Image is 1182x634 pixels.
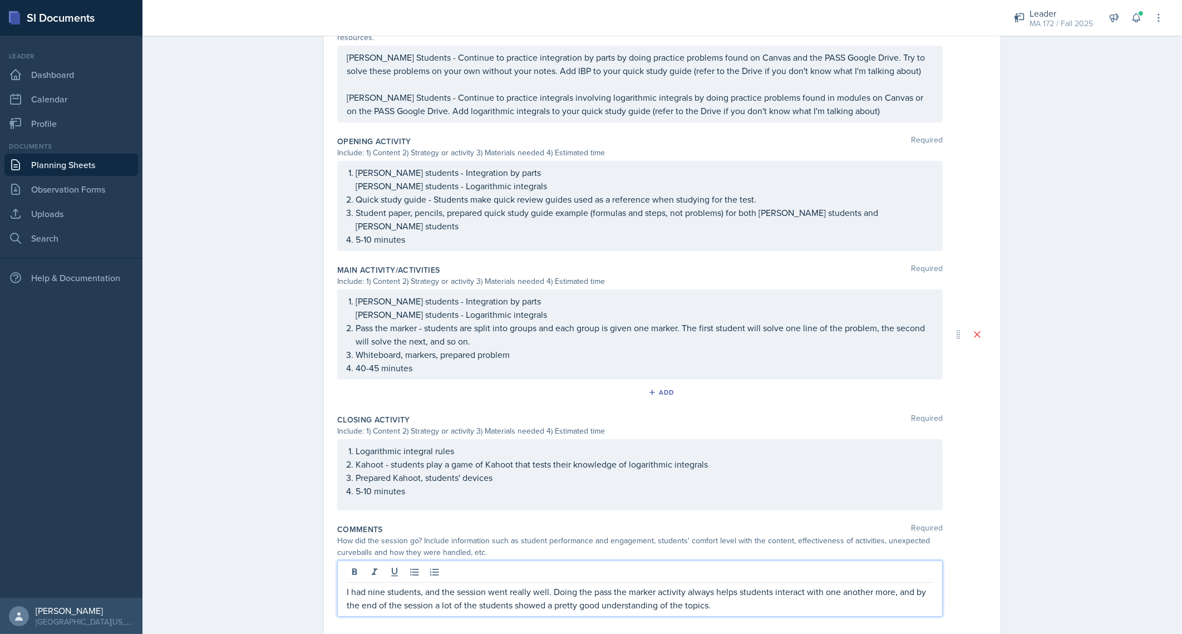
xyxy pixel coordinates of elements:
[337,264,440,276] label: Main Activity/Activities
[651,388,674,397] div: Add
[356,321,933,348] p: Pass the marker - students are split into groups and each group is given one marker. The first st...
[4,267,138,289] div: Help & Documentation
[356,458,933,471] p: Kahoot - students play a game of Kahoot that tests their knowledge of logarithmic integrals
[356,361,933,375] p: 40-45 minutes
[347,91,933,117] p: [PERSON_NAME] Students - Continue to practice integrals involving logarithmic integrals by doing ...
[4,178,138,200] a: Observation Forms
[356,348,933,361] p: Whiteboard, markers, prepared problem
[1030,7,1093,20] div: Leader
[4,141,138,151] div: Documents
[337,276,943,287] div: Include: 1) Content 2) Strategy or activity 3) Materials needed 4) Estimated time
[356,206,933,233] p: Student paper, pencils, prepared quick study guide example (formulas and steps, not problems) for...
[356,484,933,498] p: 5-10 minutes
[4,203,138,225] a: Uploads
[911,264,943,276] span: Required
[356,294,933,308] p: [PERSON_NAME] students - Integration by parts
[347,51,933,77] p: [PERSON_NAME] Students - Continue to practice integration by parts by doing practice problems fou...
[337,414,410,425] label: Closing Activity
[347,585,933,612] p: I had nine students, and the session went really well. Doing the pass the marker activity always ...
[337,524,383,535] label: Comments
[4,154,138,176] a: Planning Sheets
[911,136,943,147] span: Required
[4,88,138,110] a: Calendar
[4,112,138,135] a: Profile
[337,425,943,437] div: Include: 1) Content 2) Strategy or activity 3) Materials needed 4) Estimated time
[356,471,933,484] p: Prepared Kahoot, students' devices
[4,63,138,86] a: Dashboard
[911,414,943,425] span: Required
[911,524,943,535] span: Required
[356,166,933,179] p: [PERSON_NAME] students - Integration by parts
[36,616,134,627] div: [GEOGRAPHIC_DATA][US_STATE] in [GEOGRAPHIC_DATA]
[356,308,933,321] p: [PERSON_NAME] students - Logarithmic integrals
[644,384,681,401] button: Add
[4,51,138,61] div: Leader
[4,227,138,249] a: Search
[337,136,411,147] label: Opening Activity
[337,535,943,558] div: How did the session go? Include information such as student performance and engagement, students'...
[1030,18,1093,30] div: MA 172 / Fall 2025
[356,179,933,193] p: [PERSON_NAME] students - Logarithmic integrals
[337,147,943,159] div: Include: 1) Content 2) Strategy or activity 3) Materials needed 4) Estimated time
[356,444,933,458] p: Logarithmic integral rules
[356,193,933,206] p: Quick study guide - Students make quick review guides used as a reference when studying for the t...
[36,605,134,616] div: [PERSON_NAME]
[356,233,933,246] p: 5-10 minutes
